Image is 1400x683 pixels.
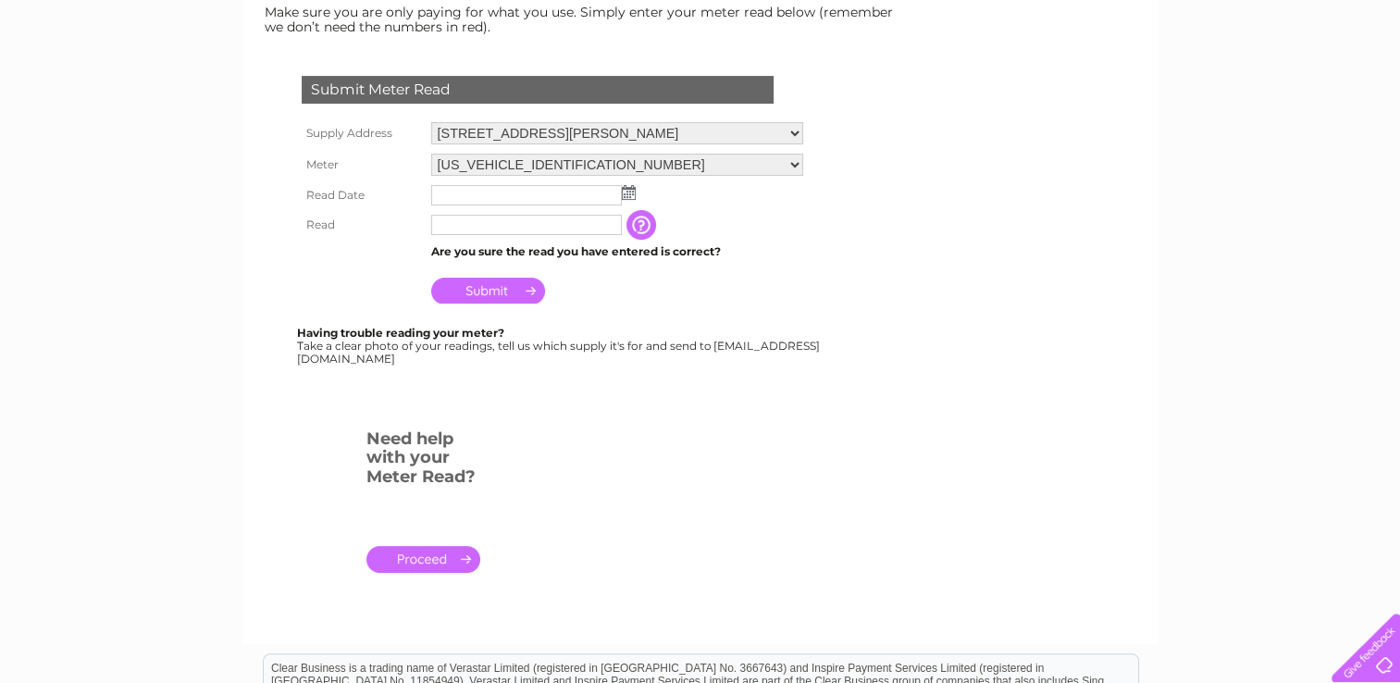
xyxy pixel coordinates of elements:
a: Log out [1339,79,1382,93]
div: Take a clear photo of your readings, tell us which supply it's for and send to [EMAIL_ADDRESS][DO... [297,327,823,365]
a: Contact [1277,79,1322,93]
th: Supply Address [297,118,427,149]
a: Water [1074,79,1109,93]
img: ... [622,185,636,200]
div: Submit Meter Read [302,76,774,104]
div: Clear Business is a trading name of Verastar Limited (registered in [GEOGRAPHIC_DATA] No. 3667643... [264,10,1138,90]
input: Submit [431,278,545,304]
th: Meter [297,149,427,180]
input: Information [626,210,660,240]
a: Energy [1121,79,1161,93]
img: logo.png [49,48,143,105]
a: 0333 014 3131 [1051,9,1179,32]
h3: Need help with your Meter Read? [366,426,480,496]
th: Read [297,210,427,240]
a: Blog [1239,79,1266,93]
th: Read Date [297,180,427,210]
a: . [366,546,480,573]
td: Are you sure the read you have entered is correct? [427,240,808,264]
a: Telecoms [1172,79,1228,93]
b: Having trouble reading your meter? [297,326,504,340]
